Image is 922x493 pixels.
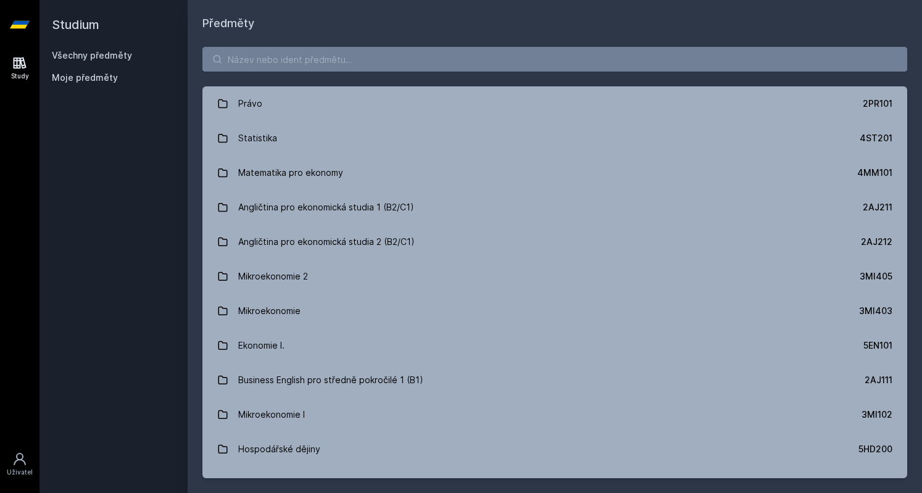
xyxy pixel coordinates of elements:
div: 5EN101 [863,339,892,352]
input: Název nebo ident předmětu… [202,47,907,72]
div: 2AJ111 [865,374,892,386]
a: Mikroekonomie 3MI403 [202,294,907,328]
div: Právo [238,91,262,116]
div: Mikroekonomie 2 [238,264,308,289]
div: 3MI102 [862,408,892,421]
a: Statistika 4ST201 [202,121,907,155]
div: Business English pro středně pokročilé 1 (B1) [238,368,423,392]
div: Study [11,72,29,81]
a: Všechny předměty [52,50,132,60]
div: Mikroekonomie I [238,402,305,427]
a: Study [2,49,37,87]
a: Ekonomie I. 5EN101 [202,328,907,363]
div: Angličtina pro ekonomická studia 2 (B2/C1) [238,230,415,254]
div: 2PR101 [863,97,892,110]
div: 4MM101 [857,167,892,179]
div: Hospodářské dějiny [238,437,320,462]
a: Mikroekonomie 2 3MI405 [202,259,907,294]
span: Moje předměty [52,72,118,84]
a: Business English pro středně pokročilé 1 (B1) 2AJ111 [202,363,907,397]
div: 4ST201 [860,132,892,144]
div: 3MI403 [859,305,892,317]
div: 2SE221 [862,478,892,490]
a: Mikroekonomie I 3MI102 [202,397,907,432]
div: 2AJ211 [863,201,892,213]
a: Uživatel [2,445,37,483]
div: 2AJ212 [861,236,892,248]
div: Angličtina pro ekonomická studia 1 (B2/C1) [238,195,414,220]
div: Statistika [238,126,277,151]
div: Matematika pro ekonomy [238,160,343,185]
a: Hospodářské dějiny 5HD200 [202,432,907,466]
a: Právo 2PR101 [202,86,907,121]
div: Ekonomie I. [238,333,284,358]
div: 5HD200 [858,443,892,455]
a: Angličtina pro ekonomická studia 1 (B2/C1) 2AJ211 [202,190,907,225]
a: Angličtina pro ekonomická studia 2 (B2/C1) 2AJ212 [202,225,907,259]
a: Matematika pro ekonomy 4MM101 [202,155,907,190]
div: Uživatel [7,468,33,477]
div: Mikroekonomie [238,299,301,323]
h1: Předměty [202,15,907,32]
div: 3MI405 [860,270,892,283]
